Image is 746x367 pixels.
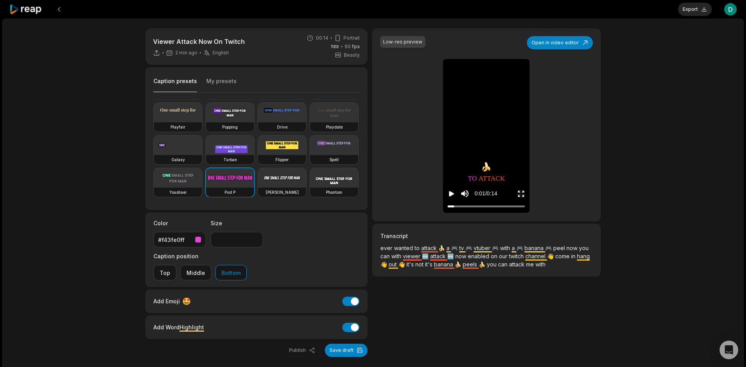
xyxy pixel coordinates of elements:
[517,186,525,201] button: Enter Fullscreen
[316,35,328,42] span: 00:14
[325,344,368,357] button: Save draft
[468,160,505,173] div: 🍌
[394,245,415,251] span: wanted
[169,189,186,195] h3: Youshaei
[566,245,579,251] span: now
[380,253,391,259] span: can
[463,261,479,268] span: peels
[509,253,525,259] span: twitch
[344,52,360,59] span: Beasty
[446,245,451,251] span: a
[345,43,360,50] span: 60
[415,245,421,251] span: to
[527,36,593,49] button: Open in video editor
[448,186,455,201] button: Play video
[425,261,434,268] span: it's
[577,253,590,259] span: hang
[509,261,526,268] span: attack
[579,245,589,251] span: you
[383,38,422,45] div: Low-res preview
[380,232,593,240] h3: Transcript
[223,157,237,163] h3: Turban
[158,236,192,244] div: #f43fe0ff
[153,219,206,227] label: Color
[500,245,512,251] span: with
[277,124,288,130] h3: Drive
[491,253,499,259] span: on
[474,245,492,251] span: vtuber
[213,50,229,56] span: English
[474,190,497,198] div: 0:01 / 0:14
[175,50,197,56] span: 2 min ago
[171,124,185,130] h3: Playfair
[206,77,237,92] button: My presets
[487,261,498,268] span: you
[459,245,465,251] span: tv
[571,253,577,259] span: in
[380,245,394,251] span: ever
[326,189,342,195] h3: Phantom
[215,265,247,280] button: Bottom
[380,244,593,275] p: 🍌 🎮 🎮 🎮 🎮 🎮 🆕 🆕 👋 👋 👋 🍌 🍌
[389,261,398,268] span: out
[526,261,535,268] span: me
[329,157,339,163] h3: Spell
[406,261,415,268] span: it's
[153,37,245,46] p: Viewer Attack Now On Twitch
[415,261,425,268] span: not
[153,252,247,260] label: Caption position
[153,77,197,92] button: Caption presets
[498,261,509,268] span: can
[525,245,545,251] span: banana
[225,189,235,195] h3: Pod P
[512,245,516,251] span: a
[391,253,403,259] span: with
[525,253,547,259] span: channel
[678,3,712,16] button: Export
[535,261,546,268] span: with
[266,189,299,195] h3: [PERSON_NAME]
[403,253,422,259] span: viewer
[720,341,738,359] div: Open Intercom Messenger
[171,157,185,163] h3: Galaxy
[182,296,191,306] span: 🤩
[326,124,343,130] h3: Playdate
[211,219,263,227] label: Size
[352,43,360,49] span: fps
[455,253,468,259] span: now
[180,265,211,280] button: Middle
[222,124,238,130] h3: Popping
[153,297,180,305] span: Add Emoji
[153,232,206,247] button: #f43fe0ff
[153,322,204,332] div: Add Word
[343,35,360,42] span: Portrait
[468,253,491,259] span: enabled
[180,324,204,330] span: Highlight
[284,344,320,357] button: Publish
[153,265,176,280] button: Top
[275,157,289,163] h3: Flipper
[434,261,455,268] span: banana
[555,253,571,259] span: come
[430,253,447,259] span: attack
[421,245,438,251] span: attack
[499,253,509,259] span: our
[460,189,470,198] button: Mute sound
[553,245,566,251] span: peel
